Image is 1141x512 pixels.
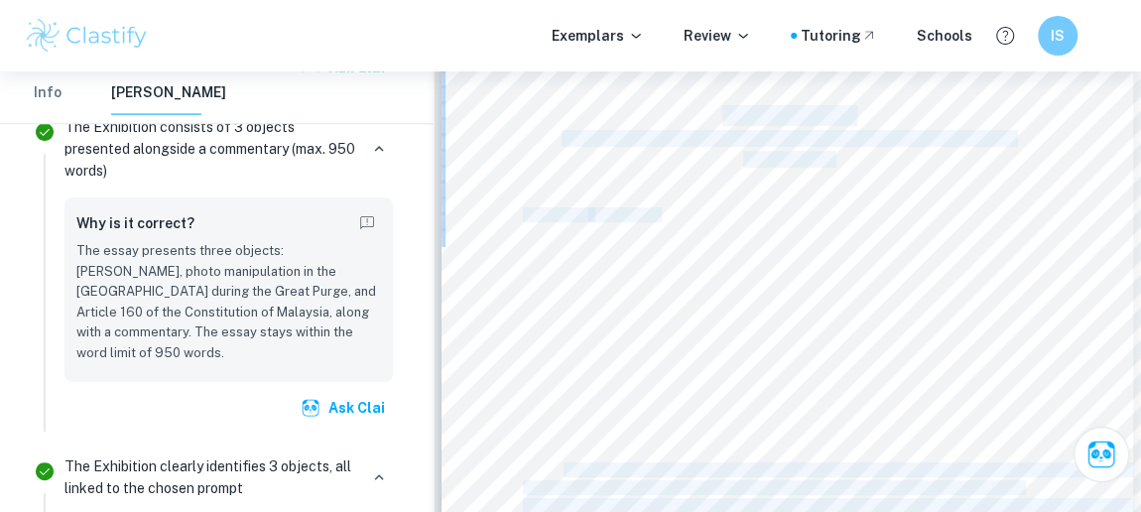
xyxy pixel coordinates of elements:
[552,25,644,47] p: Exemplars
[76,241,381,363] p: The essay presents three objects: [PERSON_NAME], photo manipulation in the [GEOGRAPHIC_DATA] duri...
[523,481,1022,495] span: company Surrey Nanosystems. This object came to my attention in [DATE], when a
[801,25,877,47] a: Tutoring
[1074,427,1129,482] button: Ask Clai
[1038,16,1078,56] button: IS
[33,120,57,144] svg: Correct
[24,71,71,115] button: Info
[722,107,852,125] span: TOK Exhibition
[743,152,831,168] span: (949 words)
[353,209,381,237] button: Report mistake/confusion
[111,71,226,115] button: [PERSON_NAME]
[917,25,972,47] a: Schools
[684,25,751,47] p: Review
[562,131,1013,147] span: 15. What constraints are there on the pursuit of knowledge?
[297,390,393,426] button: Ask Clai
[592,208,659,222] span: Vantablack
[64,116,357,182] p: The Exhibition consists of 3 objects presented alongside a commentary (max. 950 words)
[523,208,588,222] span: Object #1:
[24,16,150,56] img: Clastify logo
[988,19,1022,53] button: Help and Feedback
[64,455,357,499] p: The Exhibition clearly identifies 3 objects, all linked to the chosen prompt
[76,212,194,234] h6: Why is it correct?
[1047,25,1070,47] h6: IS
[301,398,320,418] img: clai.svg
[33,459,57,483] svg: Correct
